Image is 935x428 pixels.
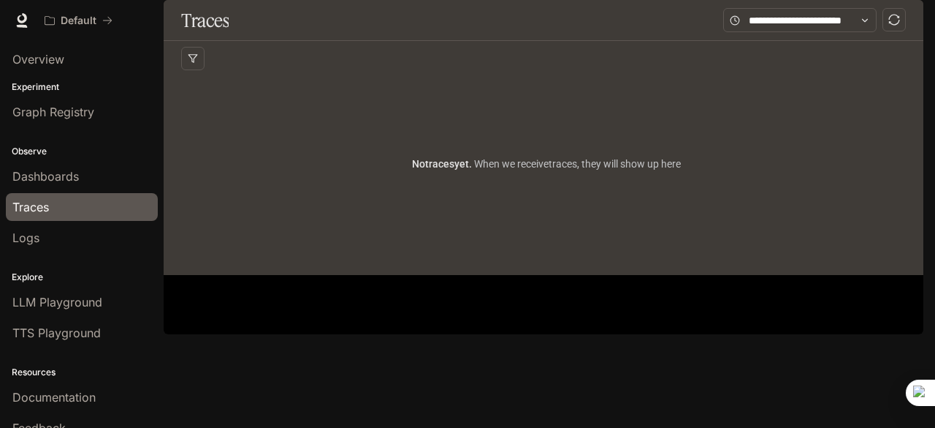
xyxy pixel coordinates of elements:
span: sync [888,14,900,26]
span: When we receive traces , they will show up here [472,158,681,170]
h1: Traces [181,6,229,35]
article: No traces yet. [412,156,681,172]
button: All workspaces [38,6,119,35]
p: Default [61,15,96,27]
